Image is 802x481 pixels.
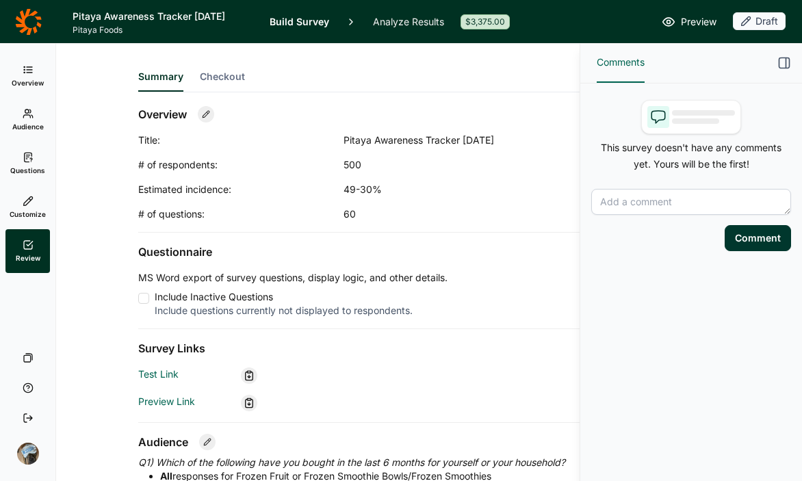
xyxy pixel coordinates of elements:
[138,456,686,469] p: Q1) Which of the following have you bought in the last 6 months for yourself or your household?
[138,340,686,356] h2: Survey Links
[597,43,645,83] button: Comments
[138,183,344,196] div: Estimated incidence:
[344,183,617,196] div: 49-30%
[138,271,448,285] p: MS Word export of survey questions, display logic, and other details.
[10,209,46,219] span: Customize
[17,443,39,465] img: ocn8z7iqvmiiaveqkfqd.png
[662,14,716,30] a: Preview
[5,142,50,185] a: Questions
[138,70,183,92] button: Summary
[10,166,45,175] span: Questions
[12,78,44,88] span: Overview
[200,70,245,83] span: Checkout
[5,98,50,142] a: Audience
[73,8,253,25] h1: Pitaya Awareness Tracker [DATE]
[138,207,344,221] div: # of questions:
[344,133,617,147] div: Pitaya Awareness Tracker [DATE]
[5,54,50,98] a: Overview
[138,158,344,172] div: # of respondents:
[5,229,50,273] a: Review
[597,54,645,70] span: Comments
[138,106,187,122] h2: Overview
[241,395,257,411] div: Copy link
[12,122,44,131] span: Audience
[681,14,716,30] span: Preview
[461,14,510,29] div: $3,375.00
[733,12,786,30] div: Draft
[16,253,40,263] span: Review
[138,368,179,380] a: Test Link
[138,395,195,407] a: Preview Link
[155,304,448,317] div: Include questions currently not displayed to respondents.
[725,225,791,251] button: Comment
[733,12,786,31] button: Draft
[241,367,257,384] div: Copy link
[155,290,448,304] div: Include Inactive Questions
[591,140,791,172] p: This survey doesn't have any comments yet. Yours will be the first!
[138,434,188,450] h2: Audience
[138,133,344,147] div: Title:
[73,25,253,36] span: Pitaya Foods
[344,158,617,172] div: 500
[344,207,617,221] div: 60
[5,185,50,229] a: Customize
[138,244,686,260] h2: Questionnaire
